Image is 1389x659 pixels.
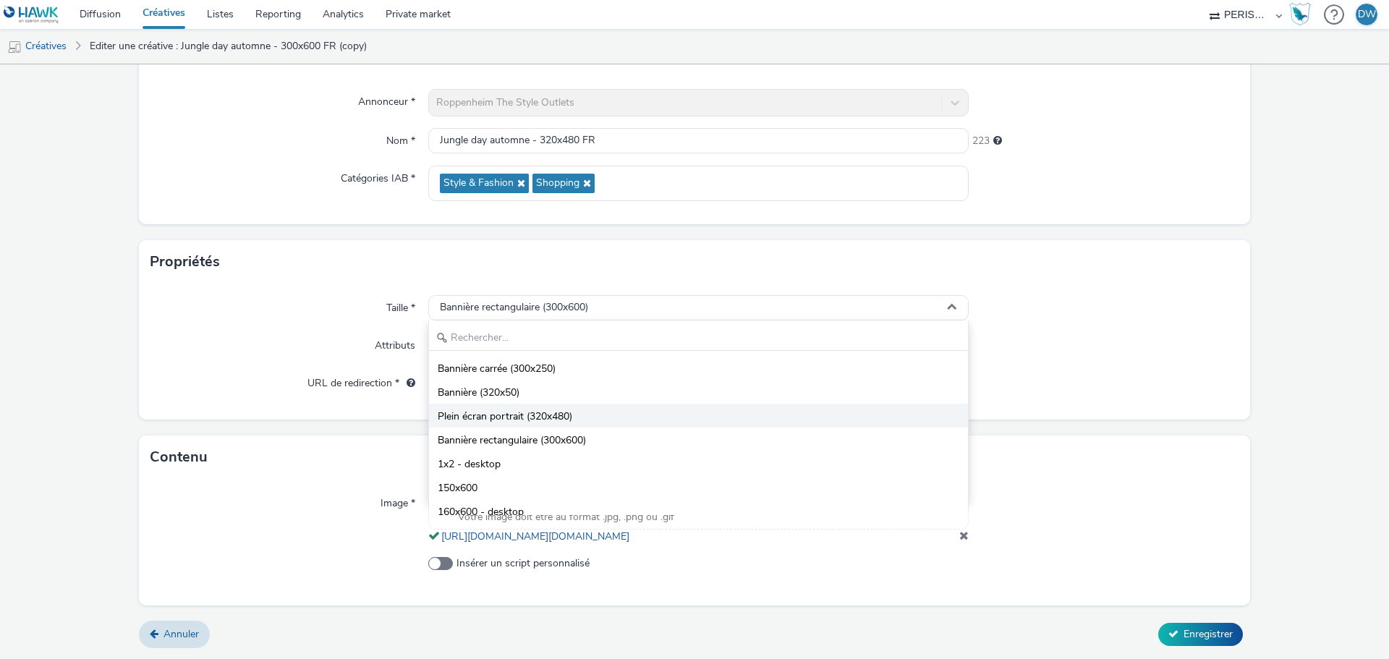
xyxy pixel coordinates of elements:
[352,89,421,109] label: Annonceur *
[381,295,421,315] label: Taille *
[429,326,968,351] input: Rechercher...
[458,510,674,524] span: Votre image doit être au format .jpg, .png ou .gif
[150,251,220,273] h3: Propriétés
[369,333,421,353] label: Attributs
[302,370,421,391] label: URL de redirection *
[438,386,519,400] span: Bannière (320x50)
[972,134,990,148] span: 223
[536,177,579,190] span: Shopping
[1289,3,1317,26] a: Hawk Academy
[1358,4,1376,25] div: DW
[381,128,421,148] label: Nom *
[139,621,210,648] a: Annuler
[438,362,556,376] span: Bannière carrée (300x250)
[1289,3,1311,26] img: Hawk Academy
[82,29,374,64] a: Editer une créative : Jungle day automne - 300x600 FR (copy)
[163,627,199,641] span: Annuler
[993,134,1002,148] div: 255 caractères maximum
[4,6,59,24] img: undefined Logo
[438,505,524,519] span: 160x600 - desktop
[440,302,588,314] span: Bannière rectangulaire (300x600)
[438,457,501,472] span: 1x2 - desktop
[438,481,477,496] span: 150x600
[335,166,421,186] label: Catégories IAB *
[438,433,586,448] span: Bannière rectangulaire (300x600)
[456,556,590,571] span: Insérer un script personnalisé
[7,40,22,54] img: mobile
[428,128,969,153] input: Nom
[443,177,514,190] span: Style & Fashion
[375,490,421,511] label: Image *
[438,409,572,424] span: Plein écran portrait (320x480)
[399,376,415,391] div: L'URL de redirection sera utilisée comme URL de validation avec certains SSP et ce sera l'URL de ...
[1158,623,1243,646] button: Enregistrer
[441,530,635,543] a: [URL][DOMAIN_NAME][DOMAIN_NAME]
[150,446,208,468] h3: Contenu
[1184,627,1233,641] span: Enregistrer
